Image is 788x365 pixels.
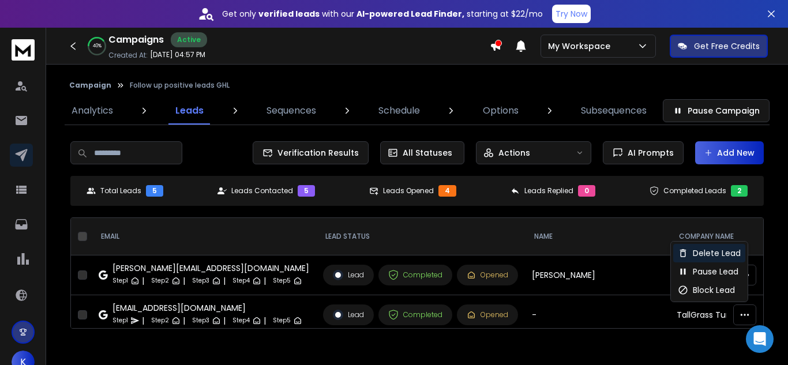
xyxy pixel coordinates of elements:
[623,147,674,159] span: AI Prompts
[552,5,591,23] button: Try Now
[130,81,230,90] p: Follow up positive leads GHL
[93,43,102,50] p: 40 %
[525,255,670,295] td: [PERSON_NAME]
[92,218,316,255] th: EMAIL
[231,186,293,195] p: Leads Contacted
[357,8,464,20] strong: AI-powered Lead Finder,
[670,255,771,295] td: G & T Landscaping and Evacuation
[438,185,456,197] div: 4
[670,218,771,255] th: Company Name
[372,97,427,125] a: Schedule
[142,275,144,287] p: |
[260,97,323,125] a: Sequences
[524,186,573,195] p: Leads Replied
[663,186,726,195] p: Completed Leads
[264,315,266,326] p: |
[112,275,128,287] p: Step 1
[383,186,434,195] p: Leads Opened
[603,141,684,164] button: AI Prompts
[273,275,291,287] p: Step 5
[151,315,169,326] p: Step 2
[253,141,369,164] button: Verification Results
[525,295,670,335] td: -
[192,275,209,287] p: Step 3
[483,104,519,118] p: Options
[151,275,169,287] p: Step 2
[467,270,508,280] div: Opened
[108,33,164,47] h1: Campaigns
[232,275,250,287] p: Step 4
[222,8,543,20] p: Get only with our starting at $22/mo
[183,315,185,326] p: |
[142,315,144,326] p: |
[693,284,735,296] p: Block Lead
[112,262,309,274] div: [PERSON_NAME][EMAIL_ADDRESS][DOMAIN_NAME]
[273,147,359,159] span: Verification Results
[232,315,250,326] p: Step 4
[100,186,141,195] p: Total Leads
[298,185,315,197] div: 5
[695,141,764,164] button: Add New
[746,325,774,353] div: Open Intercom Messenger
[316,218,525,255] th: LEAD STATUS
[498,147,530,159] p: Actions
[223,275,226,287] p: |
[467,310,508,319] div: Opened
[388,270,442,280] div: Completed
[175,104,204,118] p: Leads
[223,315,226,326] p: |
[476,97,526,125] a: Options
[273,315,291,326] p: Step 5
[168,97,211,125] a: Leads
[264,275,266,287] p: |
[548,40,615,52] p: My Workspace
[578,185,595,197] div: 0
[183,275,185,287] p: |
[258,8,320,20] strong: verified leads
[12,39,35,61] img: logo
[108,51,148,60] p: Created At:
[693,266,738,277] p: Pause Lead
[388,310,442,320] div: Completed
[333,310,364,320] div: Lead
[65,97,120,125] a: Analytics
[267,104,316,118] p: Sequences
[150,50,205,59] p: [DATE] 04:57 PM
[403,147,452,159] p: All Statuses
[670,35,768,58] button: Get Free Credits
[72,104,113,118] p: Analytics
[574,97,654,125] a: Subsequences
[731,185,748,197] div: 2
[378,104,420,118] p: Schedule
[693,247,741,259] p: Delete Lead
[192,315,209,326] p: Step 3
[112,302,302,314] div: [EMAIL_ADDRESS][DOMAIN_NAME]
[112,315,128,326] p: Step 1
[69,81,111,90] button: Campaign
[663,99,770,122] button: Pause Campaign
[556,8,587,20] p: Try Now
[333,270,364,280] div: Lead
[670,295,771,335] td: TallGrass Turf Solutions
[525,218,670,255] th: NAME
[171,32,207,47] div: Active
[146,185,163,197] div: 5
[694,40,760,52] p: Get Free Credits
[581,104,647,118] p: Subsequences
